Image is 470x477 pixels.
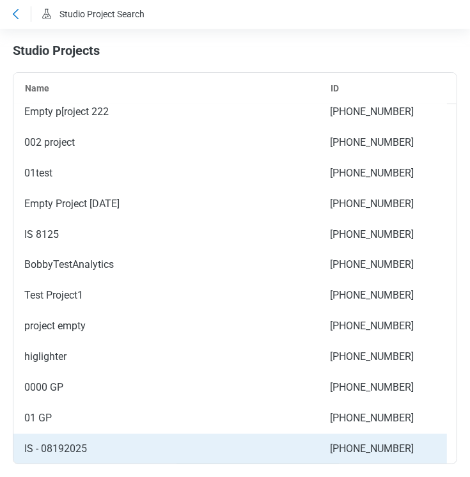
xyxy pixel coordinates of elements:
[13,434,319,465] div: IS - 08192025
[13,373,319,403] div: 0000 GP
[319,342,447,373] div: [PHONE_NUMBER]
[319,219,447,250] div: [PHONE_NUMBER]
[319,281,447,311] div: [PHONE_NUMBER]
[13,250,319,281] div: BobbyTestAnalytics
[59,9,145,19] span: Studio Project Search
[13,127,319,158] div: 002 project
[13,97,319,127] div: Empty p[roject 222
[319,189,447,219] div: [PHONE_NUMBER]
[319,158,447,189] div: [PHONE_NUMBER]
[25,83,49,93] span: Name
[13,189,319,219] div: Empty Project [DATE]
[319,373,447,403] div: [PHONE_NUMBER]
[13,342,319,373] div: higlighter
[13,281,319,311] div: Test Project1
[13,158,319,189] div: 01test
[13,403,319,434] div: 01 GP
[319,403,447,434] div: [PHONE_NUMBER]
[13,43,100,58] span: Studio Projects
[319,127,447,158] div: [PHONE_NUMBER]
[319,250,447,281] div: [PHONE_NUMBER]
[13,311,319,342] div: project empty
[319,311,447,342] div: [PHONE_NUMBER]
[319,434,447,465] div: [PHONE_NUMBER]
[331,83,339,93] span: ID
[13,219,319,250] div: IS 8125
[319,97,447,127] div: [PHONE_NUMBER]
